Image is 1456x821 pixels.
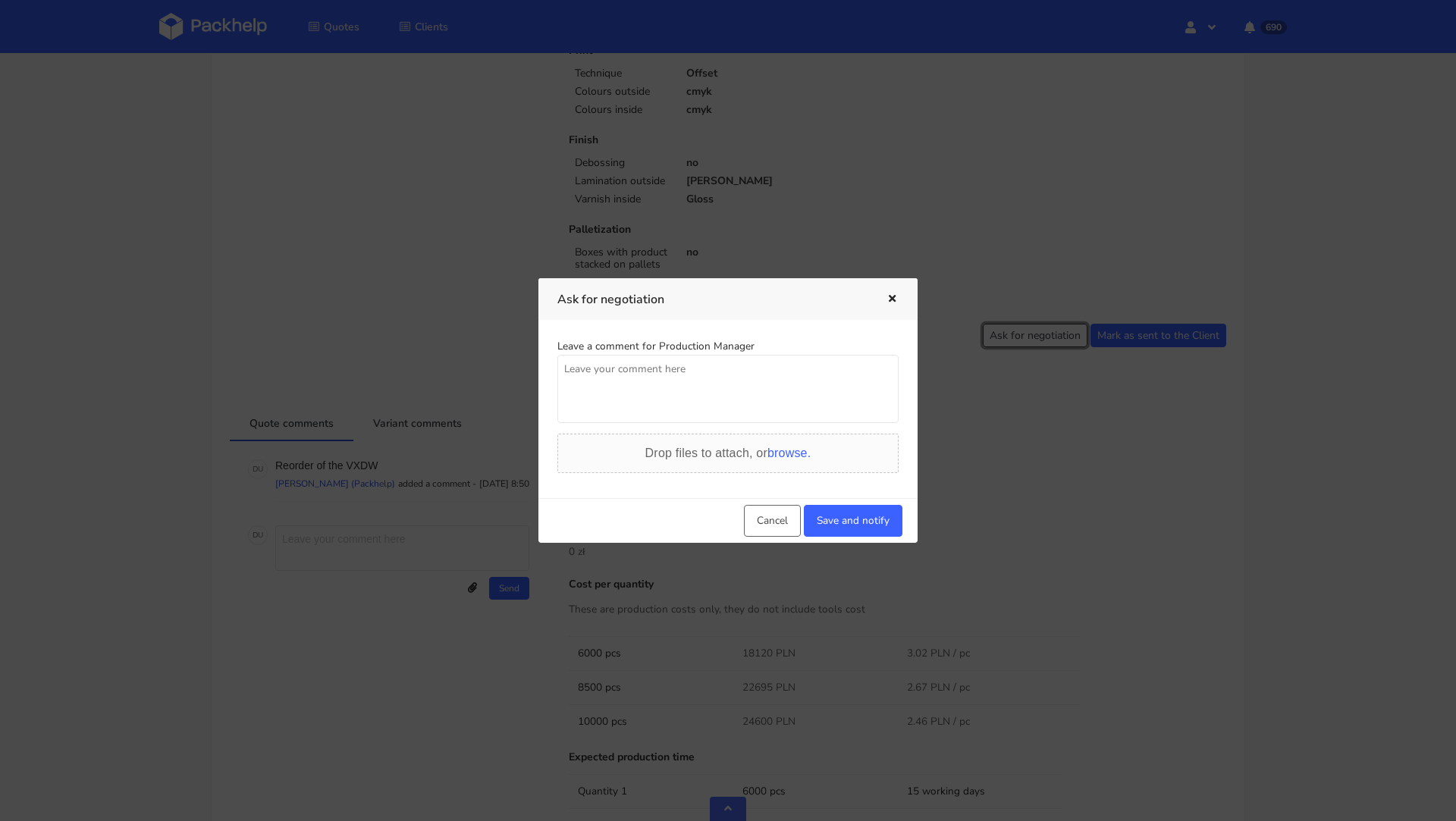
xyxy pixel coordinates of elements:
[767,447,811,459] span: browse.
[804,505,902,537] button: Save and notify
[744,505,801,537] button: Cancel
[645,447,811,459] span: Drop files to attach, or
[557,339,899,354] div: Leave a comment for Production Manager
[557,289,864,310] h3: Ask for negotiation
